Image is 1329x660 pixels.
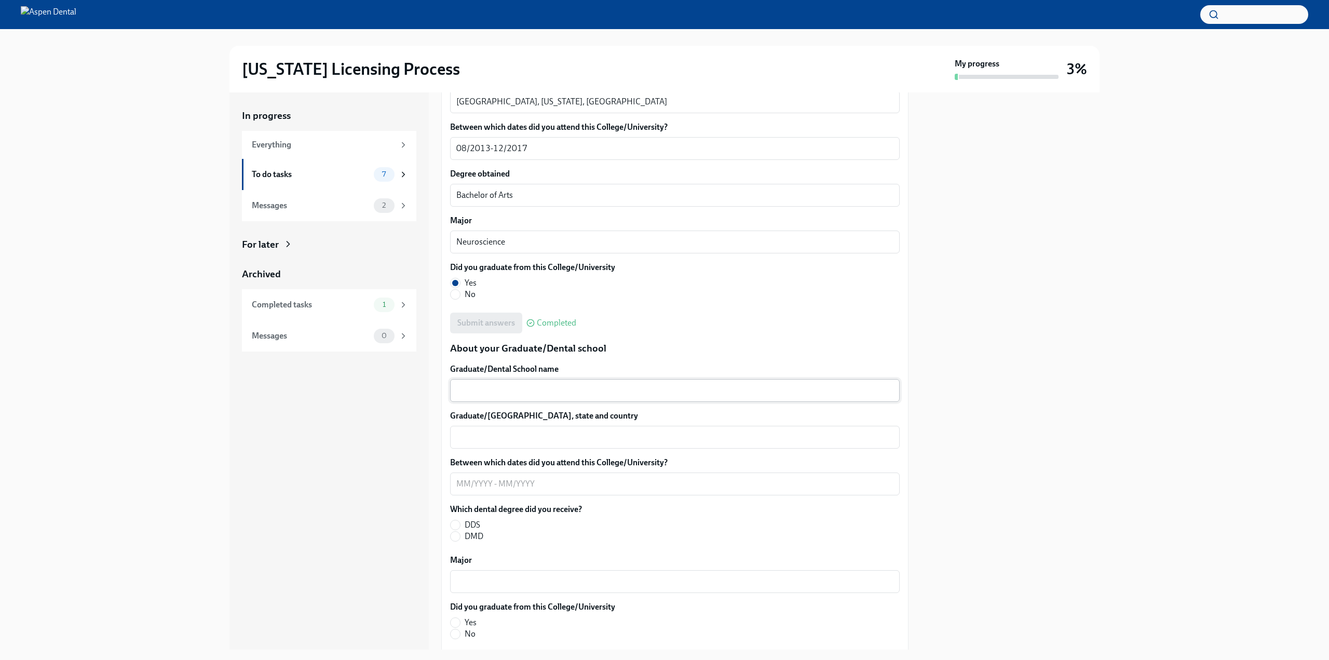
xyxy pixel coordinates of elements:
[465,628,476,640] span: No
[955,58,999,70] strong: My progress
[450,504,582,515] label: Which dental degree did you receive?
[242,289,416,320] a: Completed tasks1
[450,457,900,468] label: Between which dates did you attend this College/University?
[242,190,416,221] a: Messages2
[1067,60,1087,78] h3: 3%
[456,236,893,248] textarea: Neuroscience
[252,330,370,342] div: Messages
[376,201,392,209] span: 2
[242,59,460,79] h2: [US_STATE] Licensing Process
[465,531,483,542] span: DMD
[375,332,393,340] span: 0
[456,96,893,108] textarea: [GEOGRAPHIC_DATA], [US_STATE], [GEOGRAPHIC_DATA]
[450,168,900,180] label: Degree obtained
[456,189,893,201] textarea: Bachelor of Arts
[376,301,392,308] span: 1
[450,601,615,613] label: Did you graduate from this College/University
[450,122,900,133] label: Between which dates did you attend this College/University?
[242,238,416,251] a: For later
[450,555,900,566] label: Major
[252,139,395,151] div: Everything
[450,342,900,355] p: About your Graduate/Dental school
[450,363,900,375] label: Graduate/Dental School name
[252,299,370,311] div: Completed tasks
[242,159,416,190] a: To do tasks7
[450,410,900,422] label: Graduate/[GEOGRAPHIC_DATA], state and country
[456,142,893,155] textarea: 08/2013-12/2017
[450,215,900,226] label: Major
[465,289,476,300] span: No
[465,277,477,289] span: Yes
[242,131,416,159] a: Everything
[21,6,76,23] img: Aspen Dental
[242,267,416,281] a: Archived
[465,519,480,531] span: DDS
[376,170,392,178] span: 7
[242,238,279,251] div: For later
[537,319,576,327] span: Completed
[242,320,416,352] a: Messages0
[252,169,370,180] div: To do tasks
[242,109,416,123] a: In progress
[252,200,370,211] div: Messages
[465,617,477,628] span: Yes
[450,262,615,273] label: Did you graduate from this College/University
